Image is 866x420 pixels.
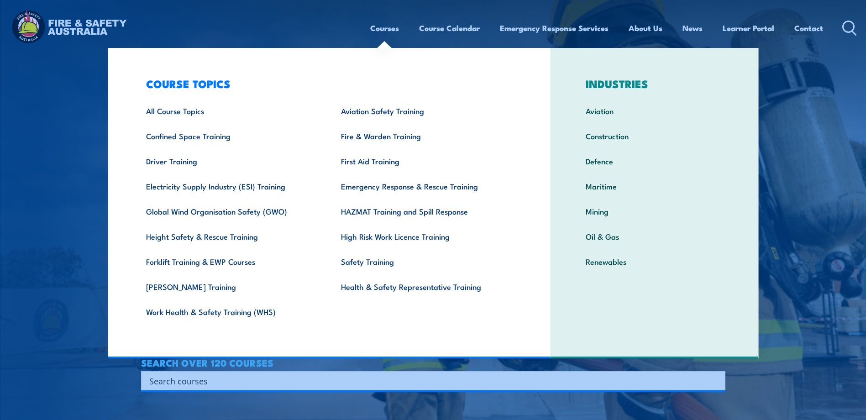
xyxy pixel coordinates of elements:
a: All Course Topics [132,98,327,123]
h3: COURSE TOPICS [132,77,522,90]
a: About Us [629,16,662,40]
a: Maritime [572,173,737,199]
a: Height Safety & Rescue Training [132,224,327,249]
a: Global Wind Organisation Safety (GWO) [132,199,327,224]
a: Learner Portal [723,16,774,40]
a: Aviation Safety Training [327,98,522,123]
a: Confined Space Training [132,123,327,148]
a: Health & Safety Representative Training [327,274,522,299]
a: Oil & Gas [572,224,737,249]
a: First Aid Training [327,148,522,173]
form: Search form [151,374,707,387]
a: Safety Training [327,249,522,274]
a: [PERSON_NAME] Training [132,274,327,299]
a: Electricity Supply Industry (ESI) Training [132,173,327,199]
h3: INDUSTRIES [572,77,737,90]
a: Course Calendar [419,16,480,40]
a: Work Health & Safety Training (WHS) [132,299,327,324]
a: Driver Training [132,148,327,173]
a: News [682,16,703,40]
a: Aviation [572,98,737,123]
a: Construction [572,123,737,148]
a: HAZMAT Training and Spill Response [327,199,522,224]
a: Mining [572,199,737,224]
a: Renewables [572,249,737,274]
a: Contact [794,16,823,40]
button: Search magnifier button [709,374,722,387]
a: Emergency Response & Rescue Training [327,173,522,199]
a: Courses [370,16,399,40]
a: Defence [572,148,737,173]
h4: SEARCH OVER 120 COURSES [141,357,725,367]
a: Fire & Warden Training [327,123,522,148]
a: Emergency Response Services [500,16,609,40]
input: Search input [149,374,705,388]
a: High Risk Work Licence Training [327,224,522,249]
a: Forklift Training & EWP Courses [132,249,327,274]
